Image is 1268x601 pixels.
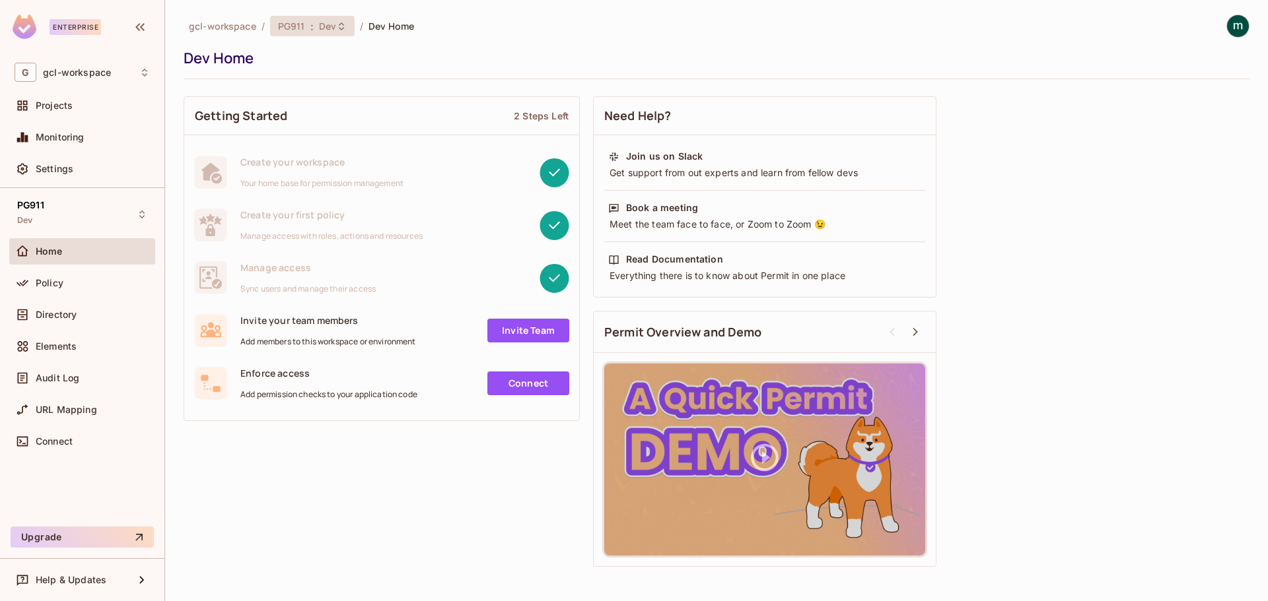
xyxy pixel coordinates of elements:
[240,389,417,400] span: Add permission checks to your application code
[36,100,73,111] span: Projects
[36,164,73,174] span: Settings
[13,15,36,39] img: SReyMgAAAABJRU5ErkJggg==
[240,208,423,221] span: Create your first policy
[604,324,762,340] span: Permit Overview and Demo
[626,150,703,163] div: Join us on Slack
[626,201,698,214] div: Book a meeting
[240,231,423,241] span: Manage access with roles, actions and resources
[17,215,32,226] span: Dev
[608,269,921,282] div: Everything there is to know about Permit in one place
[36,246,63,257] span: Home
[604,108,672,124] span: Need Help?
[626,253,723,266] div: Read Documentation
[262,20,265,32] li: /
[240,314,416,327] span: Invite your team members
[240,367,417,379] span: Enforce access
[189,20,256,32] span: the active workspace
[487,371,569,395] a: Connect
[36,404,97,415] span: URL Mapping
[278,20,305,32] span: PG911
[184,48,1243,68] div: Dev Home
[240,336,416,347] span: Add members to this workspace or environment
[50,19,101,35] div: Enterprise
[369,20,414,32] span: Dev Home
[17,200,44,210] span: PG911
[36,373,79,383] span: Audit Log
[36,278,63,288] span: Policy
[1227,15,1249,37] img: mathieu h
[319,20,336,32] span: Dev
[608,218,921,231] div: Meet the team face to face, or Zoom to Zoom 😉
[240,156,404,168] span: Create your workspace
[360,20,363,32] li: /
[608,166,921,179] div: Get support from out experts and learn from fellow devs
[310,21,314,32] span: :
[15,63,36,82] span: G
[240,284,376,294] span: Sync users and manage their access
[11,526,154,548] button: Upgrade
[43,67,111,78] span: Workspace: gcl-workspace
[195,108,287,124] span: Getting Started
[240,261,376,274] span: Manage access
[36,309,77,320] span: Directory
[487,319,569,342] a: Invite Team
[36,132,85,142] span: Monitoring
[36,436,73,447] span: Connect
[36,575,106,585] span: Help & Updates
[36,341,77,352] span: Elements
[514,110,569,122] div: 2 Steps Left
[240,178,404,189] span: Your home base for permission management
